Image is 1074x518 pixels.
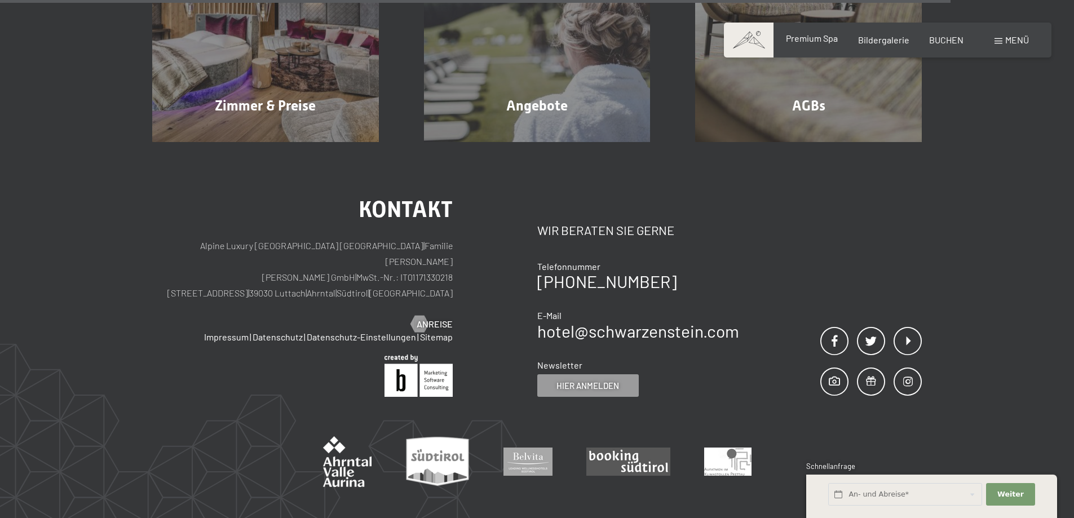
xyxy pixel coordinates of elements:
[537,310,562,321] span: E-Mail
[152,238,453,301] p: Alpine Luxury [GEOGRAPHIC_DATA] [GEOGRAPHIC_DATA] Familie [PERSON_NAME] [PERSON_NAME] GmbH MwSt.-...
[417,318,453,330] span: Anreise
[411,318,453,330] a: Anreise
[537,321,739,341] a: hotel@schwarzenstein.com
[537,271,677,291] a: [PHONE_NUMBER]
[537,223,674,237] span: Wir beraten Sie gerne
[359,196,453,223] span: Kontakt
[304,331,306,342] span: |
[423,240,425,251] span: |
[306,287,307,298] span: |
[929,34,963,45] a: BUCHEN
[253,331,303,342] a: Datenschutz
[250,331,251,342] span: |
[556,380,619,392] span: Hier anmelden
[215,98,316,114] span: Zimmer & Preise
[506,98,568,114] span: Angebote
[355,272,356,282] span: |
[786,33,838,43] a: Premium Spa
[335,287,337,298] span: |
[420,331,453,342] a: Sitemap
[204,331,249,342] a: Impressum
[384,355,453,397] img: Brandnamic GmbH | Leading Hospitality Solutions
[417,331,419,342] span: |
[858,34,909,45] a: Bildergalerie
[1005,34,1029,45] span: Menü
[537,360,582,370] span: Newsletter
[368,287,369,298] span: |
[792,98,825,114] span: AGBs
[537,261,600,272] span: Telefonnummer
[997,489,1024,499] span: Weiter
[248,287,249,298] span: |
[806,462,855,471] span: Schnellanfrage
[307,331,416,342] a: Datenschutz-Einstellungen
[986,483,1035,506] button: Weiter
